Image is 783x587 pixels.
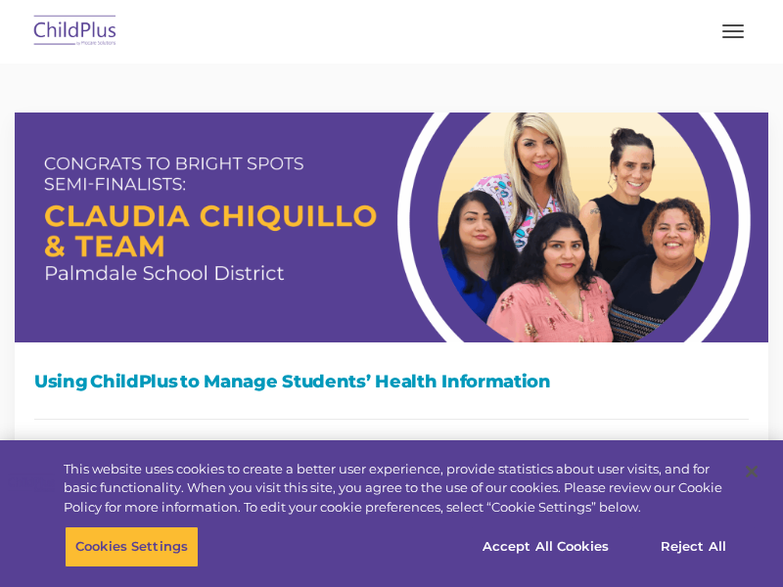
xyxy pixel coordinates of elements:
[34,367,749,396] h1: Using ChildPlus to Manage Students’ Health Information
[29,9,121,55] img: ChildPlus by Procare Solutions
[65,526,199,567] button: Cookies Settings
[730,450,773,493] button: Close
[64,460,728,518] div: This website uses cookies to create a better user experience, provide statistics about user visit...
[472,526,620,567] button: Accept All Cookies
[632,526,755,567] button: Reject All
